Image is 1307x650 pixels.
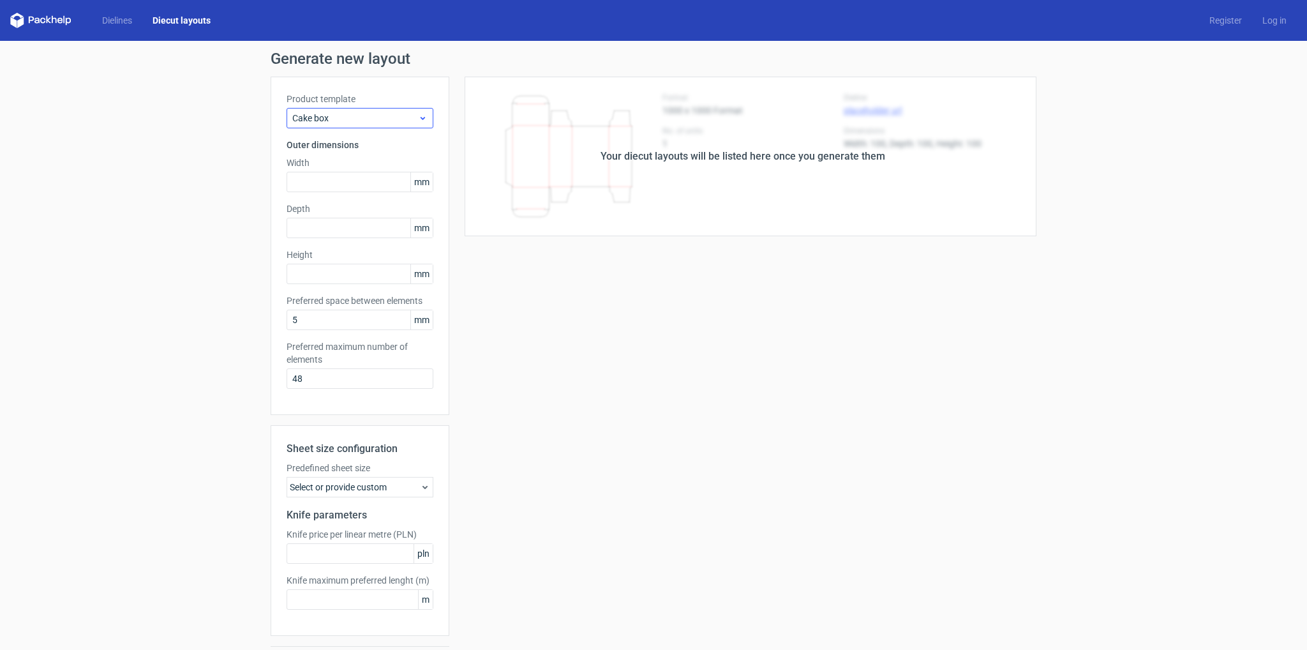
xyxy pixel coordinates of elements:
label: Height [287,248,433,261]
label: Width [287,156,433,169]
h2: Knife parameters [287,508,433,523]
h3: Outer dimensions [287,139,433,151]
label: Product template [287,93,433,105]
label: Depth [287,202,433,215]
a: Log in [1252,14,1297,27]
a: Dielines [92,14,142,27]
div: Your diecut layouts will be listed here once you generate them [601,149,885,164]
h2: Sheet size configuration [287,441,433,457]
span: mm [410,172,433,192]
span: mm [410,218,433,238]
a: Diecut layouts [142,14,221,27]
label: Preferred space between elements [287,294,433,307]
label: Knife price per linear metre (PLN) [287,528,433,541]
label: Preferred maximum number of elements [287,340,433,366]
span: mm [410,310,433,329]
span: Cake box [292,112,418,125]
span: m [418,590,433,609]
span: pln [414,544,433,563]
span: mm [410,264,433,283]
h1: Generate new layout [271,51,1036,66]
div: Select or provide custom [287,477,433,497]
a: Register [1199,14,1252,27]
label: Predefined sheet size [287,462,433,474]
label: Knife maximum preferred lenght (m) [287,574,433,587]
